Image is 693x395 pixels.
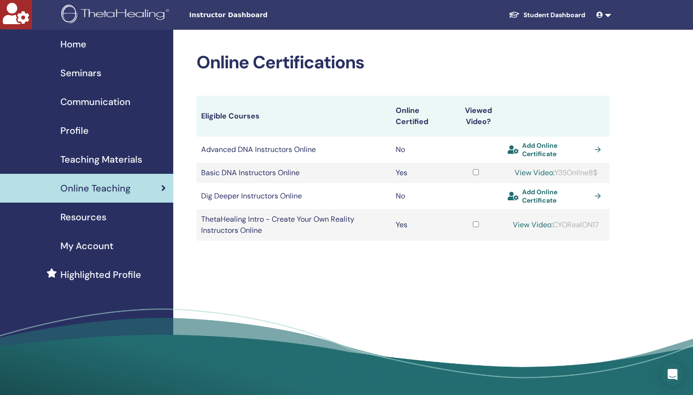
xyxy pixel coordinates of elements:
[196,137,391,163] td: Advanced DNA Instructors Online
[391,209,449,241] td: Yes
[60,152,142,166] span: Teaching Materials
[508,219,605,230] div: CYORealON17
[508,167,605,178] div: Y3SOnl!ne8$
[508,188,605,204] a: Add Online Certificate
[60,124,89,138] span: Profile
[449,96,503,137] th: Viewed Video?
[391,96,449,137] th: Online Certified
[391,183,449,209] td: No
[60,181,131,195] span: Online Teaching
[522,141,591,158] span: Add Online Certificate
[513,220,553,230] a: View Video:
[60,239,113,253] span: My Account
[508,141,605,158] a: Add Online Certificate
[61,5,172,26] img: logo.png
[661,363,684,386] div: Open Intercom Messenger
[196,96,391,137] th: Eligible Courses
[196,52,609,73] h2: Online Certifications
[60,66,101,80] span: Seminars
[60,268,141,282] span: Highlighted Profile
[522,188,591,204] span: Add Online Certificate
[60,95,131,109] span: Communication
[391,163,449,183] td: Yes
[391,137,449,163] td: No
[196,209,391,241] td: ThetaHealing Intro - Create Your Own Reality Instructors Online
[189,10,328,20] span: Instructor Dashboard
[196,163,391,183] td: Basic DNA Instructors Online
[60,210,106,224] span: Resources
[509,11,520,19] img: graduation-cap-white.svg
[196,183,391,209] td: Dig Deeper Instructors Online
[515,168,555,178] a: View Video:
[501,7,593,24] a: Student Dashboard
[60,37,86,51] span: Home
